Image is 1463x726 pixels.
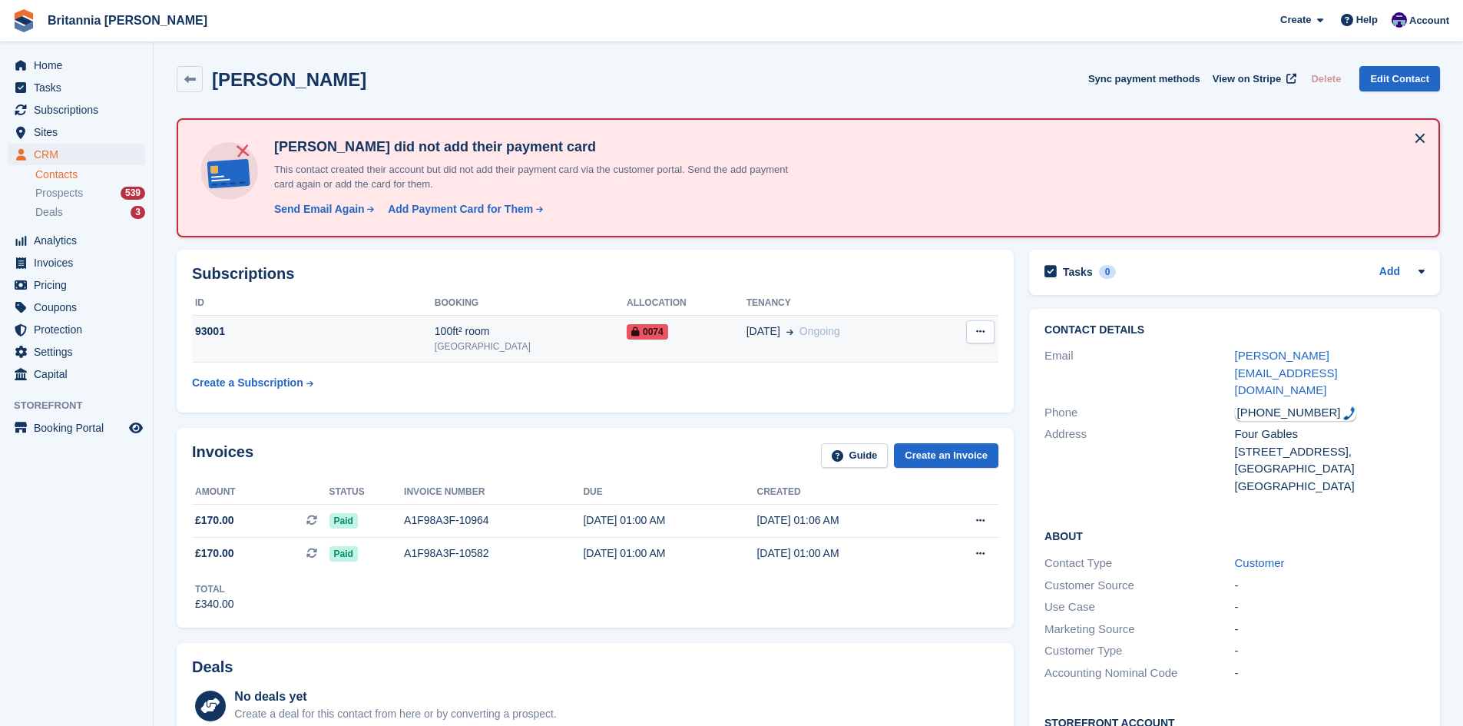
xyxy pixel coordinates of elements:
div: 0 [1099,265,1117,279]
h2: Contact Details [1044,324,1425,336]
img: hfpfyWBK5wQHBAGPgDf9c6qAYOxxMAAAAASUVORK5CYII= [1343,406,1355,420]
span: Protection [34,319,126,340]
h2: Deals [192,658,233,676]
div: - [1235,577,1425,595]
div: Customer Source [1044,577,1234,595]
div: £340.00 [195,596,234,612]
a: menu [8,121,145,143]
div: Call: +447955872957 [1235,404,1356,422]
span: Home [34,55,126,76]
h2: Invoices [192,443,253,469]
th: Created [756,480,930,505]
a: Preview store [127,419,145,437]
div: 93001 [192,323,435,340]
span: Analytics [34,230,126,251]
div: Phone [1044,404,1234,422]
span: Paid [329,513,358,529]
a: menu [8,99,145,121]
th: Invoice number [404,480,583,505]
span: Account [1409,13,1449,28]
a: Prospects 539 [35,185,145,201]
span: Paid [329,546,358,562]
div: [GEOGRAPHIC_DATA] [435,340,627,353]
a: menu [8,417,145,439]
span: Sites [34,121,126,143]
a: menu [8,77,145,98]
span: Settings [34,341,126,363]
a: menu [8,363,145,385]
div: Contact Type [1044,555,1234,572]
div: Accounting Nominal Code [1044,665,1234,682]
div: Create a Subscription [192,375,303,391]
a: Guide [821,443,889,469]
span: Prospects [35,186,83,201]
img: Cameron Ballard [1392,12,1407,28]
div: Address [1044,426,1234,495]
a: Add [1379,264,1400,281]
th: Booking [435,291,627,316]
span: 0074 [627,324,668,340]
div: 539 [121,187,145,200]
div: A1F98A3F-10582 [404,545,583,562]
span: Invoices [34,252,126,273]
a: menu [8,274,145,296]
span: [DATE] [746,323,780,340]
span: Capital [34,363,126,385]
span: View on Stripe [1213,71,1281,87]
a: menu [8,252,145,273]
a: Britannia [PERSON_NAME] [41,8,213,33]
a: Customer [1235,556,1285,569]
a: menu [8,55,145,76]
a: menu [8,144,145,165]
span: Booking Portal [34,417,126,439]
div: [DATE] 01:00 AM [756,545,930,562]
span: Create [1280,12,1311,28]
h2: Subscriptions [192,265,998,283]
div: - [1235,665,1425,682]
div: [DATE] 01:06 AM [756,512,930,529]
div: Customer Type [1044,642,1234,660]
span: Help [1356,12,1378,28]
div: 100ft² room [435,323,627,340]
p: This contact created their account but did not add their payment card via the customer portal. Se... [268,162,806,192]
a: Contacts [35,167,145,182]
div: Four Gables [1235,426,1425,443]
div: A1F98A3F-10964 [404,512,583,529]
span: £170.00 [195,545,234,562]
h2: About [1044,528,1425,543]
span: CRM [34,144,126,165]
div: 3 [131,206,145,219]
h4: [PERSON_NAME] did not add their payment card [268,138,806,156]
span: Tasks [34,77,126,98]
a: menu [8,341,145,363]
th: Status [329,480,405,505]
a: Edit Contact [1359,66,1440,91]
a: menu [8,319,145,340]
h2: [PERSON_NAME] [212,69,366,90]
th: Amount [192,480,329,505]
span: £170.00 [195,512,234,529]
img: no-card-linked-e7822e413c904bf8b177c4d89f31251c4716f9871600ec3ca5bfc59e148c83f4.svg [197,138,262,204]
button: Sync payment methods [1088,66,1200,91]
div: [STREET_ADDRESS], [1235,443,1425,461]
a: menu [8,230,145,251]
a: menu [8,297,145,318]
div: [GEOGRAPHIC_DATA] [1235,478,1425,496]
div: [DATE] 01:00 AM [583,512,756,529]
span: Coupons [34,297,126,318]
span: Ongoing [799,325,840,337]
div: - [1235,621,1425,638]
div: Send Email Again [274,201,365,217]
span: Pricing [34,274,126,296]
div: Add Payment Card for Them [388,201,533,217]
h2: Tasks [1063,265,1093,279]
div: Email [1044,347,1234,399]
span: Subscriptions [34,99,126,121]
div: Use Case [1044,598,1234,616]
th: Due [583,480,756,505]
span: Deals [35,205,63,220]
th: Allocation [627,291,746,316]
span: Storefront [14,398,153,413]
th: ID [192,291,435,316]
th: Tenancy [746,291,934,316]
